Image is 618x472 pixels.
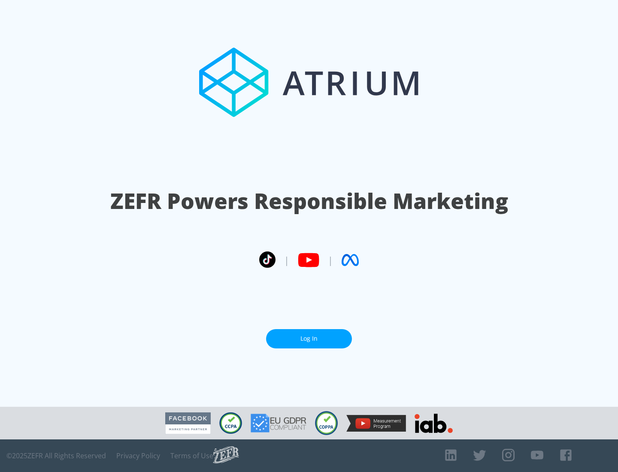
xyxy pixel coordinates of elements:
span: © 2025 ZEFR All Rights Reserved [6,451,106,460]
img: Facebook Marketing Partner [165,412,211,434]
img: GDPR Compliant [251,414,306,433]
img: COPPA Compliant [315,411,338,435]
a: Privacy Policy [116,451,160,460]
img: YouTube Measurement Program [346,415,406,432]
h1: ZEFR Powers Responsible Marketing [110,186,508,216]
img: CCPA Compliant [219,412,242,434]
img: IAB [415,414,453,433]
a: Terms of Use [170,451,213,460]
a: Log In [266,329,352,348]
span: | [328,254,333,266]
span: | [284,254,289,266]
